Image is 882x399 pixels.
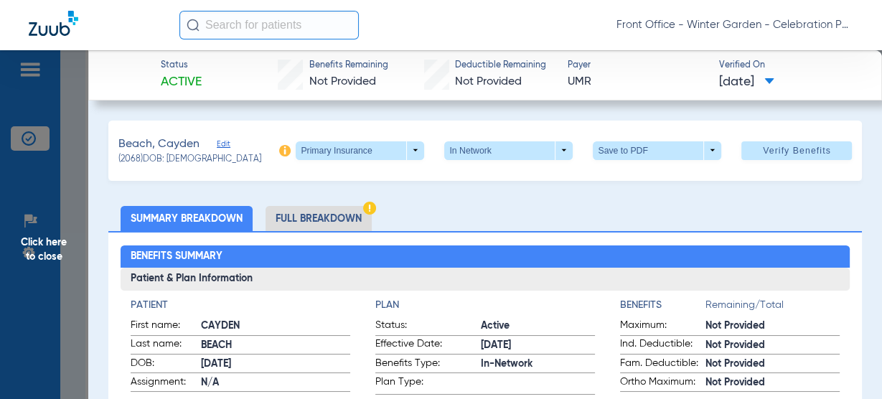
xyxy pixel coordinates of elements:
span: Verified On [719,60,858,72]
span: Maximum: [620,318,705,335]
li: Full Breakdown [266,206,372,231]
span: DOB: [131,356,201,373]
button: Verify Benefits [741,141,852,160]
span: Plan Type: [375,375,481,394]
span: CAYDEN [201,319,350,334]
span: Beach, Cayden [118,136,200,154]
span: Fam. Deductible: [620,356,705,373]
img: Zuub Logo [29,11,78,36]
iframe: Chat Widget [810,330,882,399]
input: Search for patients [179,11,359,39]
span: Benefits Remaining [309,60,388,72]
span: Front Office - Winter Garden - Celebration Pediatric Dentistry [616,18,853,32]
h4: Benefits [620,298,705,313]
span: [DATE] [201,357,350,372]
span: Status [161,60,202,72]
span: Remaining/Total [705,298,840,318]
span: Not Provided [705,338,840,353]
span: Not Provided [705,319,840,334]
img: Search Icon [187,19,200,32]
img: Hazard [363,202,376,215]
span: Not Provided [705,375,840,390]
span: Not Provided [705,357,840,372]
h3: Patient & Plan Information [121,268,850,291]
app-breakdown-title: Benefits [620,298,705,318]
span: In-Network [481,357,595,372]
li: Summary Breakdown [121,206,253,231]
span: Edit [217,139,230,153]
button: Primary Insurance [296,141,424,160]
button: In Network [444,141,573,160]
h4: Plan [375,298,595,313]
span: Deductible Remaining [455,60,546,72]
span: Verify Benefits [763,145,831,156]
button: Save to PDF [593,141,721,160]
span: BEACH [201,338,350,353]
img: info-icon [279,145,291,156]
span: Benefits Type: [375,356,481,373]
span: Active [161,73,202,91]
span: Not Provided [309,76,376,88]
h2: Benefits Summary [121,245,850,268]
span: Active [481,319,595,334]
span: Not Provided [455,76,522,88]
h4: Patient [131,298,350,313]
span: [DATE] [481,338,595,353]
span: (2068) DOB: [DEMOGRAPHIC_DATA] [118,154,261,166]
span: Ortho Maximum: [620,375,705,392]
span: Assignment: [131,375,201,392]
span: First name: [131,318,201,335]
span: Last name: [131,337,201,354]
span: Payer [568,60,707,72]
span: [DATE] [719,73,774,91]
span: Status: [375,318,481,335]
span: N/A [201,375,350,390]
span: Effective Date: [375,337,481,354]
span: Ind. Deductible: [620,337,705,354]
span: UMR [568,73,707,91]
